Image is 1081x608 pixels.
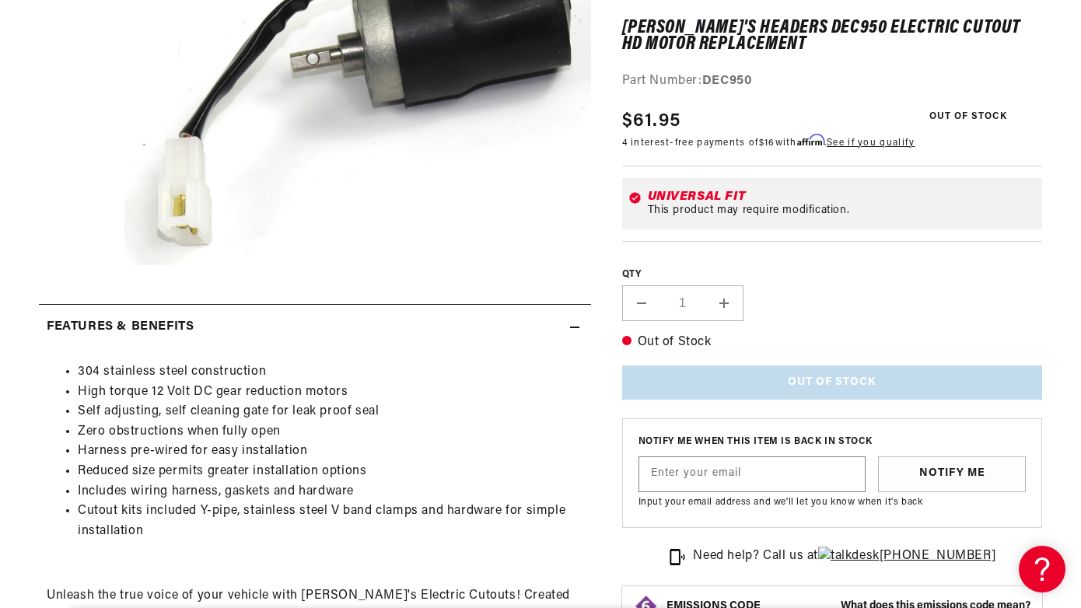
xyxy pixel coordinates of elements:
[622,268,1043,281] label: QTY
[78,462,583,482] li: Reduced size permits greater installation options
[827,138,915,148] a: See if you qualify - Learn more about Affirm Financing (opens in modal)
[648,190,1037,203] div: Universal Fit
[693,547,995,567] p: Need help? Call us at
[78,362,583,383] li: 304 stainless steel construction
[702,75,752,87] strong: DEC950
[622,21,1043,53] h1: [PERSON_NAME]'s Headers DEC950 Electric Cutout HD Motor Replacement
[622,135,915,150] p: 4 interest-free payments of with .
[638,435,1027,450] span: Notify me when this item is back in stock
[622,72,1043,92] div: Part Number:
[818,550,995,562] a: [PHONE_NUMBER]
[878,456,1026,492] button: Notify Me
[622,107,681,135] span: $61.95
[921,107,1016,127] span: Out of Stock
[78,501,583,541] li: Cutout kits included Y-pipe, stainless steel V band clamps and hardware for simple installation
[622,334,1043,354] p: Out of Stock
[78,383,583,403] li: High torque 12 Volt DC gear reduction motors
[78,442,583,462] li: Harness pre-wired for easy installation
[47,317,194,337] h2: Features & Benefits
[638,498,923,507] span: Input your email address and we'll let you know when it's back
[78,402,583,422] li: Self adjusting, self cleaning gate for leak proof seal
[78,422,583,442] li: Zero obstructions when fully open
[648,204,1037,217] div: This product may require modification.
[39,305,591,350] summary: Features & Benefits
[797,135,824,146] span: Affirm
[78,482,583,502] li: Includes wiring harness, gaskets and hardware
[818,547,880,567] img: talkdesk
[759,138,775,148] span: $16
[639,457,866,491] input: Enter your email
